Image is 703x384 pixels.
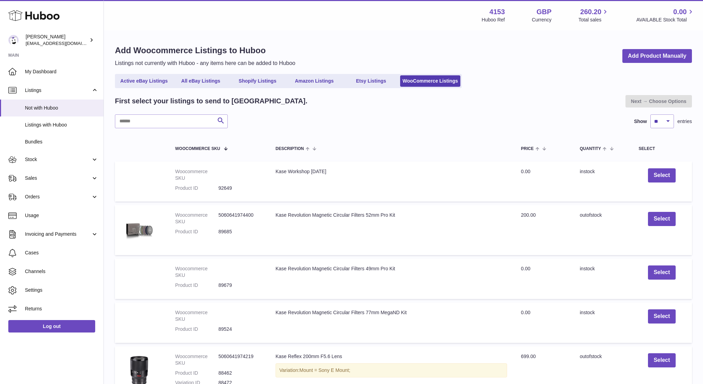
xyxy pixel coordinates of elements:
[26,40,102,46] span: [EMAIL_ADDRESS][DOMAIN_NAME]
[25,287,98,293] span: Settings
[116,75,172,87] a: Active eBay Listings
[25,87,91,94] span: Listings
[25,139,98,145] span: Bundles
[25,194,91,200] span: Orders
[299,367,350,373] span: Mount = Sony E Mount;
[648,212,675,226] button: Select
[8,320,95,333] a: Log out
[269,205,514,255] td: Kase Revolution Magnetic Circular Filters 52mm Pro Kit
[115,96,307,106] h2: First select your listings to send to [GEOGRAPHIC_DATA].
[25,122,98,128] span: Listings with Huboo
[8,35,19,45] img: sales@kasefilters.com
[634,118,647,125] label: Show
[175,185,218,191] dt: Product ID
[175,147,220,151] span: Woocommerce SKU
[482,17,505,23] div: Huboo Ref
[218,228,262,235] dd: 89685
[25,105,98,111] span: Not with Huboo
[25,156,91,163] span: Stock
[521,310,530,315] span: 0.00
[276,363,507,377] div: Variation:
[580,7,601,17] span: 260.20
[25,68,98,75] span: My Dashboard
[269,161,514,202] td: Kase Workshop [DATE]
[573,161,632,202] td: instock
[537,7,551,17] strong: GBP
[218,370,262,376] dd: 88462
[532,17,552,23] div: Currency
[400,75,460,87] a: WooCommerce Listings
[489,7,505,17] strong: 4153
[25,231,91,237] span: Invoicing and Payments
[648,265,675,280] button: Select
[175,282,218,289] dt: Product ID
[175,353,218,366] dt: Woocommerce SKU
[175,370,218,376] dt: Product ID
[648,353,675,367] button: Select
[573,259,632,299] td: instock
[25,212,98,219] span: Usage
[115,45,295,56] h1: Add Woocommerce Listings to Huboo
[677,118,692,125] span: entries
[521,212,536,218] span: 200.00
[622,49,692,63] a: Add Product Manually
[115,59,295,67] p: Listings not currently with Huboo - any items here can be added to Huboo
[636,17,695,23] span: AVAILABLE Stock Total
[276,147,304,151] span: Description
[218,282,262,289] dd: 89679
[673,7,687,17] span: 0.00
[343,75,399,87] a: Etsy Listings
[218,353,262,366] dd: 5060641974219
[573,205,632,255] td: outofstock
[218,326,262,333] dd: 89524
[648,309,675,324] button: Select
[269,259,514,299] td: Kase Revolution Magnetic Circular Filters 49mm Pro Kit
[287,75,342,87] a: Amazon Listings
[636,7,695,23] a: 0.00 AVAILABLE Stock Total
[639,147,685,151] div: Select
[580,147,601,151] span: Quantity
[648,168,675,182] button: Select
[26,34,88,47] div: [PERSON_NAME]
[25,175,91,181] span: Sales
[218,185,262,191] dd: 92649
[25,250,98,256] span: Cases
[218,212,262,225] dd: 5060641974400
[175,212,218,225] dt: Woocommerce SKU
[25,306,98,312] span: Returns
[173,75,228,87] a: All eBay Listings
[521,354,536,359] span: 699.00
[521,266,530,271] span: 0.00
[25,268,98,275] span: Channels
[175,168,218,181] dt: Woocommerce SKU
[578,7,609,23] a: 260.20 Total sales
[175,228,218,235] dt: Product ID
[175,265,218,279] dt: Woocommerce SKU
[122,212,156,246] img: KW_magnetic_pro_nd_kit_01_1920x1920_1920x1920.jpeg
[269,302,514,343] td: Kase Revolution Magnetic Circular Filters 77mm MegaND Kit
[230,75,285,87] a: Shopify Listings
[521,147,534,151] span: Price
[578,17,609,23] span: Total sales
[175,309,218,322] dt: Woocommerce SKU
[175,326,218,333] dt: Product ID
[573,302,632,343] td: instock
[521,169,530,174] span: 0.00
